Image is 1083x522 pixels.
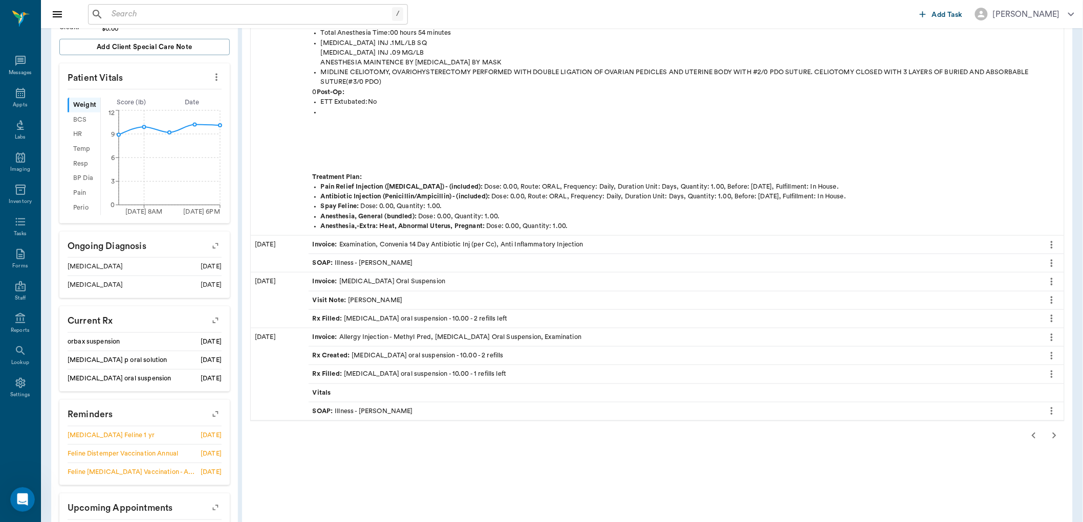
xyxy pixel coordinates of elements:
[313,240,339,249] span: Invoice :
[313,277,339,286] span: Invoice :
[107,7,392,21] input: Search
[1044,255,1060,272] button: more
[1044,273,1060,290] button: more
[313,369,344,379] span: Rx Filled :
[97,41,192,53] span: Add client Special Care Note
[313,174,362,180] strong: Treatment Plan:
[313,277,446,286] div: [MEDICAL_DATA] Oral Suspension
[102,24,230,33] div: $0.00
[321,28,1060,38] div: Total Anesthesia Time: 00 hours 54 minutes
[313,314,344,324] span: Rx Filled :
[566,223,568,229] span: .
[321,203,359,209] strong: Spay Feline :
[111,178,115,185] tspan: 3
[68,449,178,459] div: Feline Distemper Vaccination Annual
[313,296,349,305] span: Visit Note :
[125,209,163,215] tspan: [DATE] 8AM
[313,332,339,342] span: Invoice :
[321,223,485,229] strong: Anesthesia,-Extra: Heat, Abnormal Uterus, Pregnant :
[321,201,1060,211] div: Dose: 0.00, Quantity: 1.00
[1044,347,1060,365] button: more
[68,430,155,440] div: [MEDICAL_DATA] Feline 1 yr
[313,314,508,324] div: [MEDICAL_DATA] oral suspension - 10.00 - 2 refills left
[1044,402,1060,420] button: more
[1044,366,1060,383] button: more
[321,193,490,199] strong: Antibiotic Injection (Penicillin/Ampicillin) - (included) :
[392,7,403,21] div: /
[111,155,115,161] tspan: 6
[68,112,100,127] div: BCS
[9,198,32,206] div: Inventory
[1044,291,1060,309] button: more
[313,351,504,360] div: [MEDICAL_DATA] oral suspension - 10.00 - 2 refills
[68,200,100,215] div: Perio
[321,192,1060,201] div: Dose: 0.00, Route: ORAL, Frequency: Daily, Duration Unit: Days, Quantity: 1.00, Before: [DATE], F...
[993,8,1060,20] div: [PERSON_NAME]
[9,69,32,77] div: Messages
[68,98,100,112] div: Weight
[313,369,507,379] div: [MEDICAL_DATA] oral suspension - 10.00 - 1 refills left
[1044,236,1060,254] button: more
[321,97,1060,107] div: ETT Extubated: No
[109,110,115,116] tspan: 12
[321,213,417,219] strong: Anesthesia, General (bundled) :
[59,306,230,332] p: Current Rx
[313,258,335,268] span: SOAP :
[251,236,309,272] div: [DATE]
[201,355,222,365] div: [DATE]
[251,328,309,420] div: [DATE]
[313,406,335,416] span: SOAP :
[321,182,1060,192] div: Dose: 0.00, Route: ORAL, Frequency: Daily, Duration Unit: Days, Quantity: 1.00, Before: [DATE], F...
[313,296,403,305] div: [PERSON_NAME]
[313,258,413,268] div: Illness - [PERSON_NAME]
[183,209,220,215] tspan: [DATE] 6PM
[313,332,582,342] div: Allergy Injection - Methyl Pred, [MEDICAL_DATA] Oral Suspension, Examination
[162,98,223,107] div: Date
[68,127,100,142] div: HR
[11,327,30,334] div: Reports
[59,39,230,55] button: Add client Special Care Note
[251,273,309,328] div: [DATE]
[201,280,222,290] div: [DATE]
[313,406,413,416] div: Illness - [PERSON_NAME]
[10,166,30,173] div: Imaging
[68,171,100,186] div: BP Dia
[68,186,100,200] div: Pain
[321,221,1060,231] div: Dose: 0.00, Quantity: 1.00
[68,355,167,365] div: [MEDICAL_DATA] p oral solution
[10,391,31,399] div: Settings
[68,374,171,383] div: [MEDICAL_DATA] oral suspension
[59,63,230,89] p: Patient Vitals
[15,133,26,141] div: Labs
[68,262,123,271] div: [MEDICAL_DATA]
[844,193,846,199] span: .
[313,388,333,398] span: Vitals
[313,240,583,249] div: Examination, Convenia 14 Day Antibiotic Inj (per Cc), Anti Inflammatory Injection
[201,374,222,383] div: [DATE]
[47,4,68,25] button: Close drawer
[201,449,222,459] div: [DATE]
[68,142,100,156] div: Temp
[916,5,967,24] button: Add Task
[13,101,27,109] div: Appts
[111,131,115,137] tspan: 9
[201,467,222,477] div: [DATE]
[321,212,1060,221] div: Dose: 0.00, Quantity: 1.00
[201,337,222,347] div: [DATE]
[201,430,222,440] div: [DATE]
[321,38,1060,68] div: [MEDICAL_DATA] INJ .1ML/LB SQ [MEDICAL_DATA] INJ .09 MG/LB ANESTHESIA MAINTENCE BY [MEDICAL_DATA]...
[1044,329,1060,346] button: more
[11,359,29,367] div: Lookup
[1044,310,1060,327] button: more
[321,184,483,190] strong: Pain Relief Injection ([MEDICAL_DATA]) - (included) :
[59,232,230,257] p: Ongoing diagnosis
[59,400,230,425] p: Reminders
[313,351,352,360] span: Rx Created :
[321,67,1060,87] div: MIDLINE CELIOTOMY, OVARIOHYSTERECTOMY PERFORMED WITH DOUBLE LIGATION OF OVARIAN PEDICLES AND UTER...
[440,203,442,209] span: .
[68,156,100,171] div: Resp
[201,262,222,271] div: [DATE]
[837,184,839,190] span: .
[208,69,225,86] button: more
[12,262,28,270] div: Forms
